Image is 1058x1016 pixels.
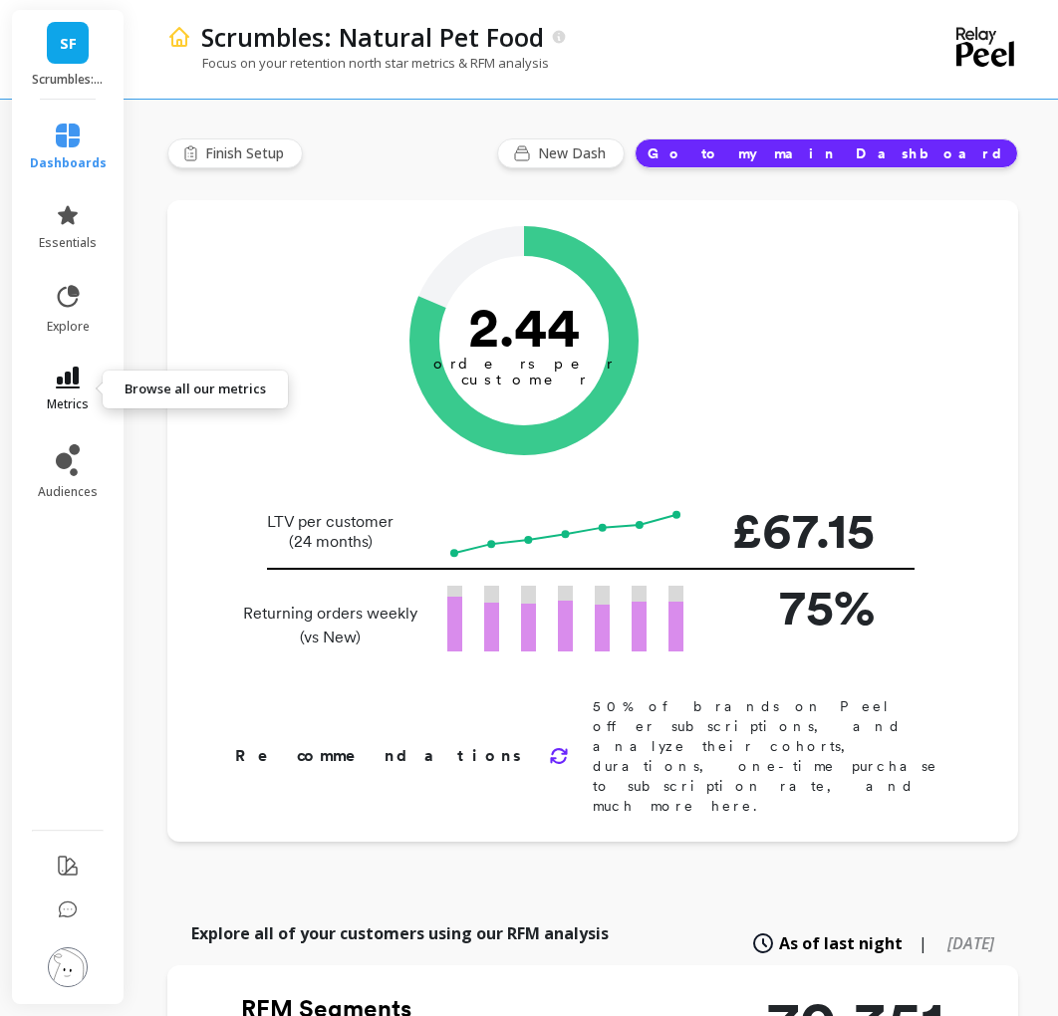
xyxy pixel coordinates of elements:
[48,947,88,987] img: profile picture
[237,602,423,649] p: Returning orders weekly (vs New)
[715,493,875,568] p: £67.15
[460,371,587,388] tspan: customer
[167,138,303,168] button: Finish Setup
[167,54,549,72] p: Focus on your retention north star metrics & RFM analysis
[38,484,98,500] span: audiences
[538,143,612,163] span: New Dash
[47,396,89,412] span: metrics
[497,138,625,168] button: New Dash
[235,744,525,768] p: Recommendations
[201,20,544,54] p: Scrumbles: Natural Pet Food
[191,921,609,945] p: Explore all of your customers using our RFM analysis
[433,355,615,373] tspan: orders per
[205,143,290,163] span: Finish Setup
[468,294,580,360] text: 2.44
[47,319,90,335] span: explore
[32,72,105,88] p: Scrumbles: Natural Pet Food
[39,235,97,251] span: essentials
[237,512,423,552] p: LTV per customer (24 months)
[30,155,107,171] span: dashboards
[167,25,191,49] img: header icon
[779,931,903,955] span: As of last night
[60,32,77,55] span: SF
[919,931,927,955] span: |
[715,570,875,644] p: 75%
[593,696,954,816] p: 50% of brands on Peel offer subscriptions, and analyze their cohorts, durations, one-time purchas...
[947,932,994,954] span: [DATE]
[635,138,1018,168] button: Go to my main Dashboard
